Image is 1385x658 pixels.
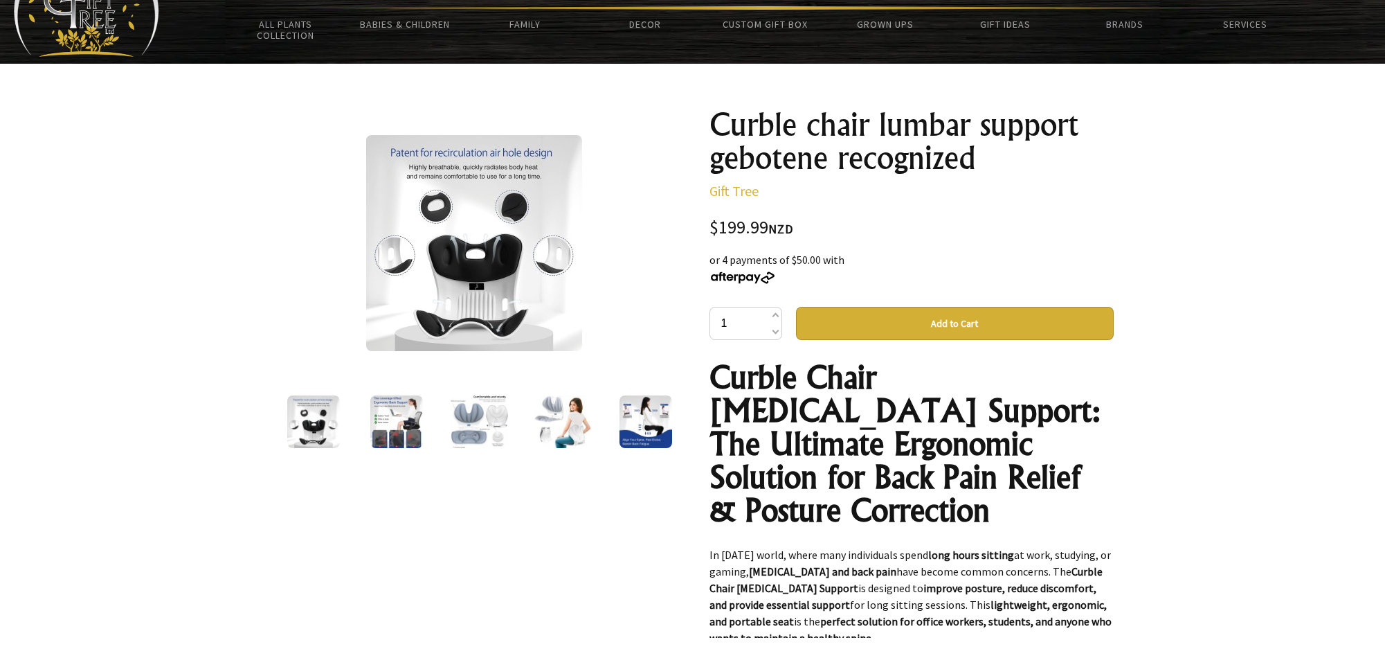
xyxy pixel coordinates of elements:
[768,221,793,237] span: NZD
[534,395,590,448] img: Curble chair lumbar support gebotene recognized
[585,10,705,39] a: Decor
[709,358,1101,529] strong: Curble Chair [MEDICAL_DATA] Support: The Ultimate Ergonomic Solution for Back Pain Relief & Postu...
[709,272,776,284] img: Afterpay
[709,108,1114,175] h1: Curble chair lumbar support gebotene recognized
[1065,10,1185,39] a: Brands
[709,219,1114,238] div: $199.99
[709,546,1114,646] p: In [DATE] world, where many individuals spend at work, studying, or gaming, have become common co...
[709,614,1112,645] strong: perfect solution for office workers, students, and anyone who wants to maintain a healthy spine
[928,548,1014,562] strong: long hours sitting
[709,182,759,199] a: Gift Tree
[451,395,509,448] img: Curble chair lumbar support gebotene recognized
[366,135,582,351] img: Curble chair lumbar support gebotene recognized
[796,307,1114,340] button: Add to Cart
[825,10,945,39] a: Grown Ups
[705,10,825,39] a: Custom Gift Box
[749,564,896,578] strong: [MEDICAL_DATA] and back pain
[287,395,340,448] img: Curble chair lumbar support gebotene recognized
[709,251,1114,285] div: or 4 payments of $50.00 with
[345,10,465,39] a: Babies & Children
[370,395,423,448] img: Curble chair lumbar support gebotene recognized
[226,10,345,50] a: All Plants Collection
[1185,10,1305,39] a: Services
[945,10,1065,39] a: Gift Ideas
[619,395,672,448] img: Curble chair lumbar support gebotene recognized
[465,10,585,39] a: Family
